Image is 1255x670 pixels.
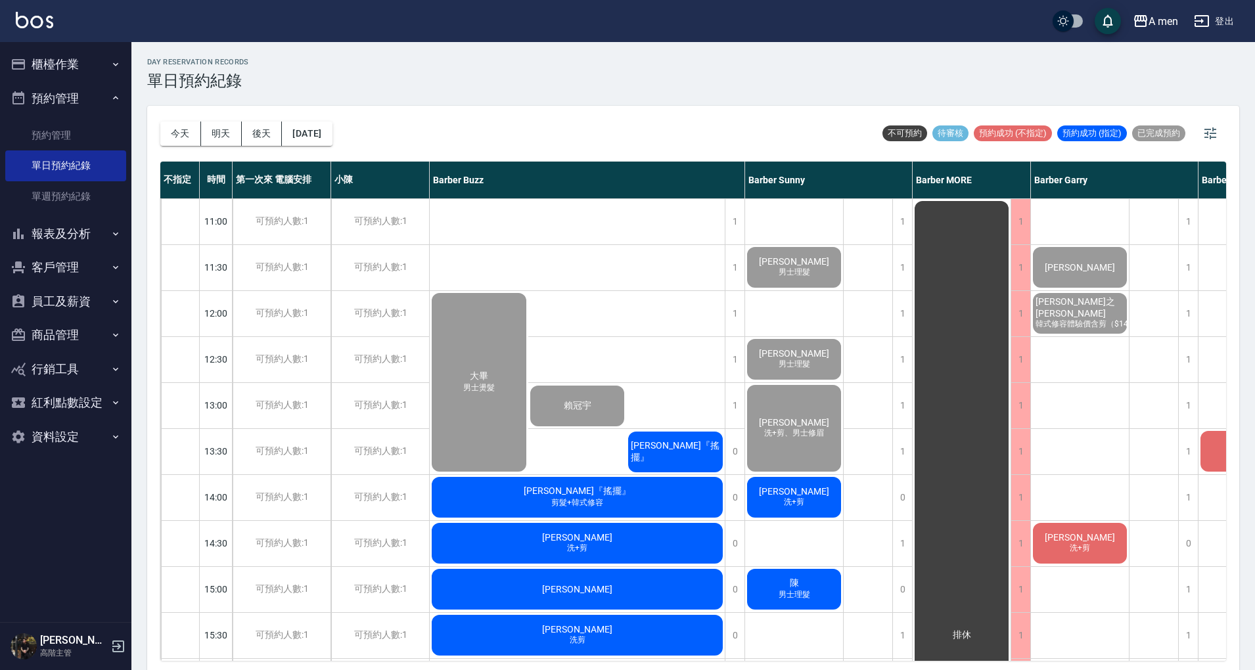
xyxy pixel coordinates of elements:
[892,245,912,290] div: 1
[1189,9,1239,33] button: 登出
[1178,521,1198,566] div: 0
[725,383,744,428] div: 1
[725,199,744,244] div: 1
[776,589,813,600] span: 男士理髮
[5,181,126,212] a: 單週預約紀錄
[725,337,744,382] div: 1
[5,318,126,352] button: 商品管理
[725,521,744,566] div: 0
[628,440,723,464] span: [PERSON_NAME]『搖擺』
[160,122,201,146] button: 今天
[40,647,107,659] p: 高階主管
[5,120,126,150] a: 預約管理
[1011,567,1030,612] div: 1
[200,198,233,244] div: 11:00
[564,543,590,554] span: 洗+剪
[725,291,744,336] div: 1
[892,429,912,474] div: 1
[16,12,53,28] img: Logo
[787,577,802,589] span: 陳
[331,383,429,428] div: 可預約人數:1
[233,429,331,474] div: 可預約人數:1
[762,428,827,439] span: 洗+剪、男士修眉
[539,584,615,594] span: [PERSON_NAME]
[756,256,832,267] span: [PERSON_NAME]
[200,336,233,382] div: 12:30
[892,337,912,382] div: 1
[233,291,331,336] div: 可預約人數:1
[1013,319,1128,330] span: 韓式修容體驗價含剪（$1400）
[1011,429,1030,474] div: 1
[882,127,927,139] span: 不可預約
[1178,475,1198,520] div: 1
[200,566,233,612] div: 15:00
[1057,127,1127,139] span: 預約成功 (指定)
[1178,199,1198,244] div: 1
[892,475,912,520] div: 0
[892,199,912,244] div: 1
[5,81,126,116] button: 預約管理
[5,284,126,319] button: 員工及薪資
[282,122,332,146] button: [DATE]
[467,370,491,382] span: 大畢
[1178,567,1198,612] div: 1
[1149,13,1178,30] div: A men
[1033,296,1127,319] span: [PERSON_NAME]之 [PERSON_NAME]
[461,382,497,393] span: 男士燙髮
[5,217,126,251] button: 報表及分析
[331,291,429,336] div: 可預約人數:1
[331,162,430,198] div: 小陳
[892,567,912,612] div: 0
[1178,337,1198,382] div: 1
[331,429,429,474] div: 可預約人數:1
[932,127,969,139] span: 待審核
[1178,383,1198,428] div: 1
[1178,429,1198,474] div: 1
[242,122,283,146] button: 後天
[233,245,331,290] div: 可預約人數:1
[331,521,429,566] div: 可預約人數:1
[892,521,912,566] div: 1
[1042,532,1118,543] span: [PERSON_NAME]
[561,400,594,412] span: 賴冠宇
[200,244,233,290] div: 11:30
[756,417,832,428] span: [PERSON_NAME]
[725,613,744,658] div: 0
[331,613,429,658] div: 可預約人數:1
[725,245,744,290] div: 1
[331,475,429,520] div: 可預約人數:1
[745,162,913,198] div: Barber Sunny
[5,352,126,386] button: 行銷工具
[200,520,233,566] div: 14:30
[40,634,107,647] h5: [PERSON_NAME]
[539,532,615,543] span: [PERSON_NAME]
[725,475,744,520] div: 0
[892,291,912,336] div: 1
[776,359,813,370] span: 男士理髮
[200,290,233,336] div: 12:00
[974,127,1052,139] span: 預約成功 (不指定)
[756,486,832,497] span: [PERSON_NAME]
[430,162,745,198] div: Barber Buzz
[1011,383,1030,428] div: 1
[331,199,429,244] div: 可預約人數:1
[725,567,744,612] div: 0
[233,199,331,244] div: 可預約人數:1
[1095,8,1121,34] button: save
[1011,245,1030,290] div: 1
[5,47,126,81] button: 櫃檯作業
[539,624,615,635] span: [PERSON_NAME]
[776,267,813,278] span: 男士理髮
[549,497,606,508] span: 剪髮+韓式修容
[201,122,242,146] button: 明天
[233,383,331,428] div: 可預約人數:1
[5,150,126,181] a: 單日預約紀錄
[1132,127,1185,139] span: 已完成預約
[200,162,233,198] div: 時間
[1178,291,1198,336] div: 1
[1011,337,1030,382] div: 1
[200,382,233,428] div: 13:00
[5,420,126,454] button: 資料設定
[5,386,126,420] button: 紅利點數設定
[567,635,588,646] span: 洗剪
